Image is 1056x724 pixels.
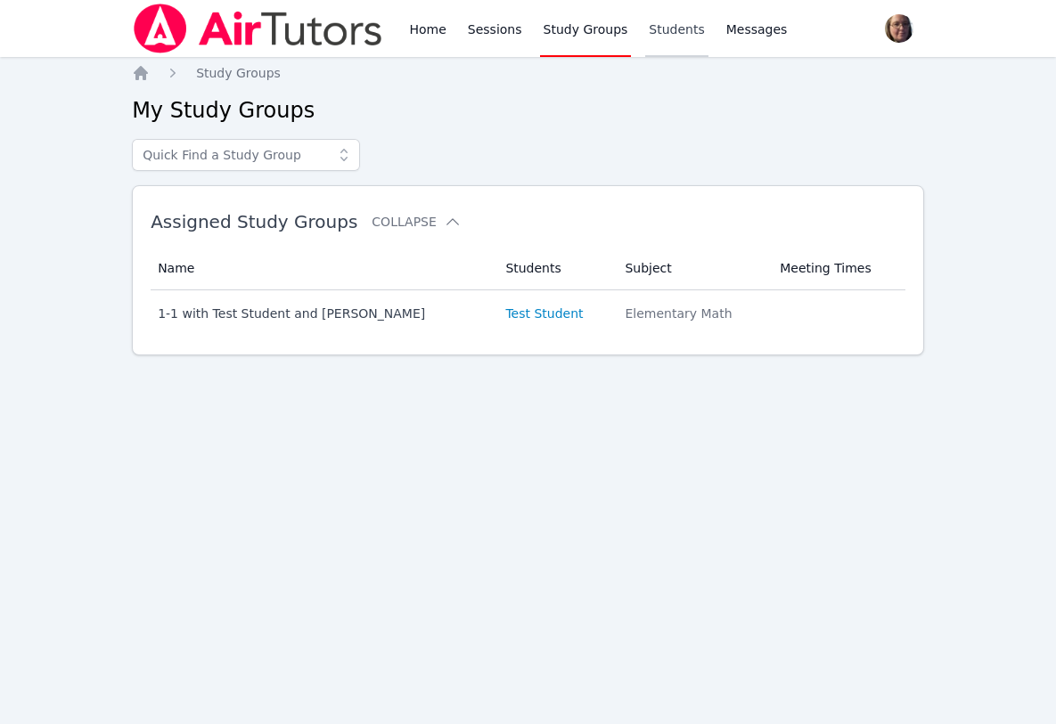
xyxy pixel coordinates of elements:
a: Study Groups [196,64,281,82]
div: 1-1 with Test Student and [PERSON_NAME] [158,305,484,322]
span: Messages [726,20,788,38]
input: Quick Find a Study Group [132,139,360,171]
span: Assigned Study Groups [151,211,357,232]
img: Air Tutors [132,4,384,53]
a: Test Student [505,305,583,322]
nav: Breadcrumb [132,64,924,82]
th: Name [151,247,495,290]
div: Elementary Math [625,305,758,322]
span: Study Groups [196,66,281,80]
h2: My Study Groups [132,96,924,125]
tr: 1-1 with Test Student and [PERSON_NAME]Test StudentElementary Math [151,290,905,337]
th: Meeting Times [769,247,905,290]
th: Students [495,247,614,290]
th: Subject [614,247,769,290]
button: Collapse [372,213,461,231]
